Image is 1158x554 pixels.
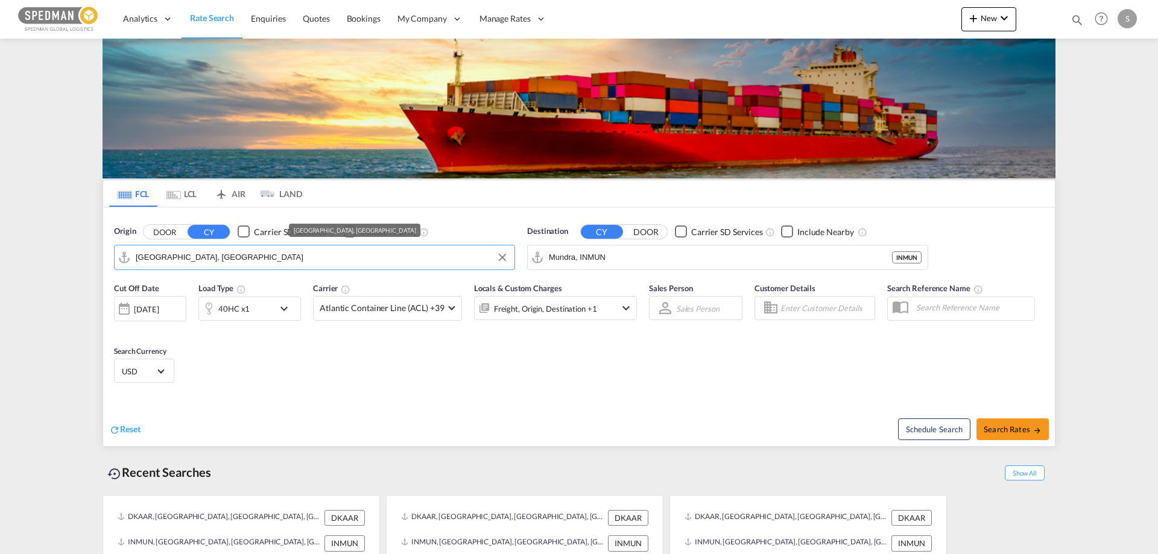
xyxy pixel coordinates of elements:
md-pagination-wrapper: Use the left and right arrow keys to navigate between tabs [109,180,302,207]
button: Clear Input [493,248,511,266]
span: Bookings [347,13,381,24]
div: DKAAR [324,510,365,526]
div: DKAAR [608,510,648,526]
span: Carrier [313,283,350,293]
span: Origin [114,225,136,238]
md-checkbox: Checkbox No Ink [344,225,417,238]
span: Search Reference Name [887,283,983,293]
div: Help [1091,8,1118,30]
md-select: Sales Person [675,300,721,317]
span: My Company [397,13,447,25]
span: Help [1091,8,1112,29]
md-icon: Unchecked: Ignores neighbouring ports when fetching rates.Checked : Includes neighbouring ports w... [858,227,867,237]
div: S [1118,9,1137,28]
md-tab-item: AIR [206,180,254,207]
md-icon: icon-refresh [109,424,120,435]
span: Sales Person [649,283,693,293]
md-icon: icon-chevron-down [619,301,633,315]
span: Analytics [123,13,157,25]
div: [DATE] [114,296,186,321]
button: DOOR [144,225,186,239]
md-checkbox: Checkbox No Ink [675,225,763,238]
span: Show All [1005,465,1045,480]
button: DOOR [625,225,667,239]
div: INMUN, Mundra, India, Indian Subcontinent, Asia Pacific [118,535,321,551]
div: DKAAR, Aarhus, Denmark, Northern Europe, Europe [685,510,888,526]
span: Locals & Custom Charges [474,283,562,293]
md-icon: Unchecked: Ignores neighbouring ports when fetching rates.Checked : Includes neighbouring ports w... [419,227,429,237]
md-checkbox: Checkbox No Ink [238,225,326,238]
div: Carrier SD Services [254,226,326,238]
md-tab-item: LCL [157,180,206,207]
div: INMUN [892,251,922,263]
button: Search Ratesicon-arrow-right [976,418,1049,440]
div: Include Nearby [797,226,854,238]
div: Origin DOOR CY Checkbox No InkUnchecked: Search for CY (Container Yard) services for all selected... [103,207,1055,446]
span: Cut Off Date [114,283,159,293]
button: CY [581,225,623,239]
span: Rate Search [190,13,234,23]
div: 40HC x1icon-chevron-down [198,297,301,321]
md-icon: icon-backup-restore [107,467,122,481]
div: INMUN, Mundra, India, Indian Subcontinent, Asia Pacific [401,535,605,551]
md-icon: icon-information-outline [236,285,246,294]
div: Freight Origin Destination Factory Stuffingicon-chevron-down [474,296,637,320]
div: INMUN [324,535,365,551]
md-datepicker: Select [114,320,123,336]
img: LCL+%26+FCL+BACKGROUND.png [103,39,1055,178]
span: New [966,13,1011,23]
md-input-container: Mundra, INMUN [528,245,928,269]
div: DKAAR, Aarhus, Denmark, Northern Europe, Europe [401,510,605,526]
md-input-container: Aarhus, DKAAR [115,245,514,269]
span: Reset [120,424,141,434]
input: Enter Customer Details [780,299,871,317]
input: Search Reference Name [910,298,1034,316]
button: Note: By default Schedule search will only considerorigin ports, destination ports and cut off da... [898,418,970,440]
div: Recent Searches [103,459,216,486]
md-tab-item: LAND [254,180,302,207]
span: USD [122,366,156,377]
md-icon: icon-plus 400-fg [966,11,981,25]
button: icon-plus 400-fgNewicon-chevron-down [961,7,1016,31]
span: Atlantic Container Line (ACL) +39 [320,302,445,314]
md-icon: icon-chevron-down [997,11,1011,25]
div: DKAAR, Aarhus, Denmark, Northern Europe, Europe [118,510,321,526]
span: Load Type [198,283,246,293]
div: INMUN [891,535,932,551]
div: [DATE] [134,304,159,315]
md-icon: Unchecked: Search for CY (Container Yard) services for all selected carriers.Checked : Search for... [765,227,775,237]
md-icon: icon-chevron-down [277,301,297,316]
img: c12ca350ff1b11efb6b291369744d907.png [18,5,100,33]
div: 40HC x1 [218,300,250,317]
md-select: Select Currency: $ USDUnited States Dollar [121,362,168,380]
span: Enquiries [251,13,286,24]
span: Search Rates [984,424,1042,434]
md-icon: icon-arrow-right [1033,426,1042,435]
div: icon-magnify [1071,13,1084,31]
div: Freight Origin Destination Factory Stuffing [494,300,597,317]
span: Quotes [303,13,329,24]
md-icon: Your search will be saved by the below given name [973,285,983,294]
div: DKAAR [891,510,932,526]
div: [GEOGRAPHIC_DATA], [GEOGRAPHIC_DATA] [294,224,416,237]
div: INMUN [608,535,648,551]
div: Carrier SD Services [691,226,763,238]
button: CY [188,225,230,239]
md-checkbox: Checkbox No Ink [781,225,854,238]
input: Search by Port [136,248,508,266]
span: Search Currency [114,347,166,356]
div: icon-refreshReset [109,423,141,436]
md-icon: icon-magnify [1071,13,1084,27]
span: Customer Details [755,283,815,293]
div: INMUN, Mundra, India, Indian Subcontinent, Asia Pacific [685,535,888,551]
input: Search by Port [549,248,892,266]
md-tab-item: FCL [109,180,157,207]
span: Destination [527,225,568,238]
md-icon: icon-airplane [214,187,229,196]
md-icon: The selected Trucker/Carrierwill be displayed in the rate results If the rates are from another f... [341,285,350,294]
span: Manage Rates [479,13,531,25]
